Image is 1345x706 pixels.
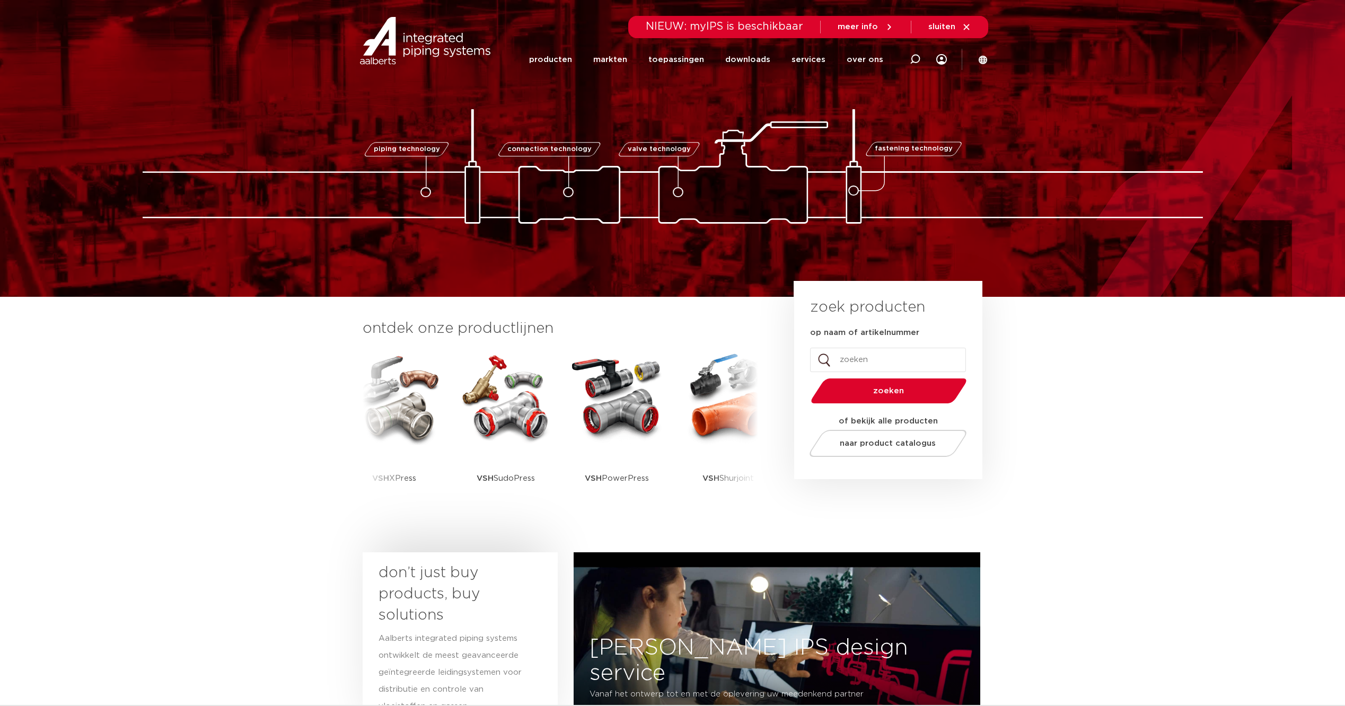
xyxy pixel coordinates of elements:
[725,39,770,80] a: downloads
[928,22,971,32] a: sluiten
[529,39,883,80] nav: Menu
[875,146,953,153] span: fastening technology
[806,430,969,457] a: naar product catalogus
[529,39,572,80] a: producten
[847,39,883,80] a: over ons
[372,474,389,482] strong: VSH
[810,297,925,318] h3: zoek producten
[628,146,691,153] span: valve technology
[681,350,776,511] a: VSHShurjoint
[507,146,591,153] span: connection technology
[593,39,627,80] a: markten
[585,474,602,482] strong: VSH
[569,350,665,511] a: VSHPowerPress
[648,39,704,80] a: toepassingen
[702,445,754,511] p: Shurjoint
[590,686,901,703] p: Vanaf het ontwerp tot en met de oplevering uw meedenkend partner
[838,23,878,31] span: meer info
[646,21,803,32] span: NIEUW: myIPS is beschikbaar
[840,439,936,447] span: naar product catalogus
[792,39,825,80] a: services
[839,417,938,425] strong: of bekijk alle producten
[810,328,919,338] label: op naam of artikelnummer
[374,146,440,153] span: piping technology
[574,635,980,686] h3: [PERSON_NAME] IPS design service
[347,350,442,511] a: VSHXPress
[477,445,535,511] p: SudoPress
[372,445,416,511] p: XPress
[702,474,719,482] strong: VSH
[585,445,649,511] p: PowerPress
[379,562,523,626] h3: don’t just buy products, buy solutions
[806,377,971,404] button: zoeken
[838,22,894,32] a: meer info
[477,474,494,482] strong: VSH
[838,387,939,395] span: zoeken
[458,350,553,511] a: VSHSudoPress
[928,23,955,31] span: sluiten
[810,348,966,372] input: zoeken
[363,318,758,339] h3: ontdek onze productlijnen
